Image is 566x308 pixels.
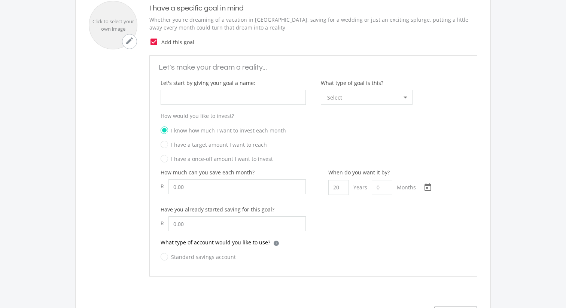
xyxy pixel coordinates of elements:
[168,179,306,194] input: 0.00
[161,238,270,246] p: What type of account would you like to use?
[392,180,420,195] div: Months
[327,90,342,104] span: Select
[372,180,392,195] input: Months
[161,79,255,87] label: Let's start by giving your goal a name:
[149,4,477,13] h4: I have a specific goal in mind
[161,140,267,149] label: I have a target amount I want to reach
[328,180,349,195] input: Years
[420,180,435,195] button: Open calendar
[274,241,279,246] div: i
[122,34,137,49] button: mode_edit
[161,179,168,193] div: R
[161,168,255,176] label: How much can you save each month?
[161,216,168,230] div: R
[168,216,306,231] input: 0.00
[161,112,466,120] p: How would you like to invest?
[328,168,415,176] div: When do you want it by?
[161,205,274,213] label: Have you already started saving for this goal?
[161,126,286,135] label: I know how much I want to invest each month
[159,62,468,73] p: Let's make your dream a reality...
[321,79,383,87] label: What type of goal is this?
[161,154,273,164] label: I have a once-off amount I want to invest
[161,252,236,262] label: Standard savings account
[158,38,477,46] span: Add this goal
[349,180,372,195] div: Years
[149,37,158,46] i: check_box
[125,36,134,45] i: mode_edit
[89,18,137,33] div: Click to select your own image
[149,16,477,31] p: Whether you're dreaming of a vacation in [GEOGRAPHIC_DATA], saving for a wedding or just an excit...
